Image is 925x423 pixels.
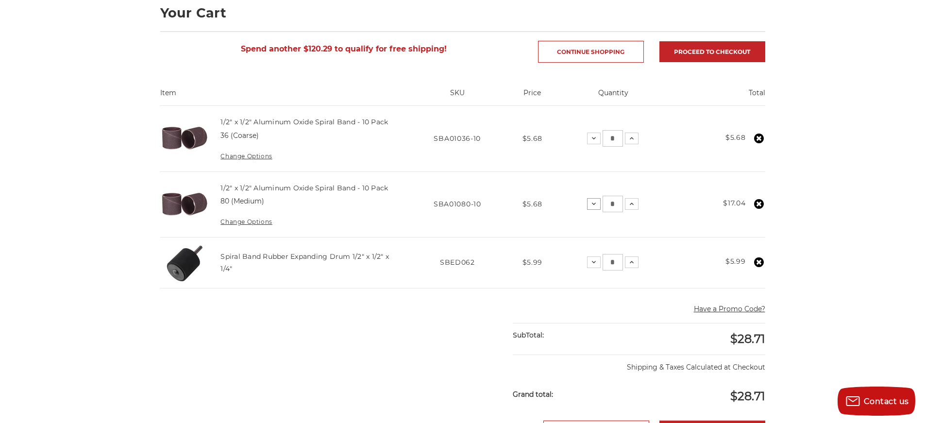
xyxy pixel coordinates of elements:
th: SKU [404,88,510,105]
th: Item [160,88,405,105]
strong: $17.04 [723,199,745,207]
span: SBA01080-10 [434,200,481,208]
span: Contact us [864,397,909,406]
img: 1/2" x 1/2" Spiral Bands Aluminum Oxide [160,114,209,163]
dd: 80 (Medium) [220,196,264,206]
strong: Grand total: [513,390,553,399]
span: $5.68 [522,134,543,143]
a: Proceed to checkout [659,41,765,62]
input: Spiral Band Rubber Expanding Drum 1/2" x 1/2" x 1/4" Quantity: [603,254,623,271]
input: 1/2" x 1/2" Aluminum Oxide Spiral Band - 10 Pack Quantity: [603,130,623,147]
span: $5.68 [522,200,543,208]
span: SBED062 [440,258,475,267]
span: Spend another $120.29 to qualify for free shipping! [241,44,447,53]
th: Price [510,88,555,105]
a: 1/2" x 1/2" Aluminum Oxide Spiral Band - 10 Pack [220,184,388,192]
a: Change Options [220,218,272,225]
button: Have a Promo Code? [694,304,765,314]
a: 1/2" x 1/2" Aluminum Oxide Spiral Band - 10 Pack [220,118,388,126]
span: SBA01036-10 [434,134,481,143]
span: $28.71 [730,332,765,346]
h1: Your Cart [160,6,765,19]
input: 1/2" x 1/2" Aluminum Oxide Spiral Band - 10 Pack Quantity: [603,196,623,212]
p: Shipping & Taxes Calculated at Checkout [513,355,765,372]
a: Spiral Band Rubber Expanding Drum 1/2" x 1/2" x 1/4" [220,252,389,272]
div: SubTotal: [513,323,639,347]
strong: $5.68 [725,133,746,142]
th: Total [672,88,765,105]
dd: 36 (Coarse) [220,131,259,141]
a: Change Options [220,152,272,160]
img: BHA's 1-1/2 inch x 1/2 inch rubber drum bottom profile, for reliable spiral band attachment. [160,238,209,287]
th: Quantity [555,88,672,105]
strong: $5.99 [725,257,746,266]
span: $28.71 [730,389,765,403]
a: Continue Shopping [538,41,644,63]
img: 1/2" x 1/2" Spiral Bands Aluminum Oxide [160,180,209,229]
span: $5.99 [522,258,543,267]
button: Contact us [838,387,915,416]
